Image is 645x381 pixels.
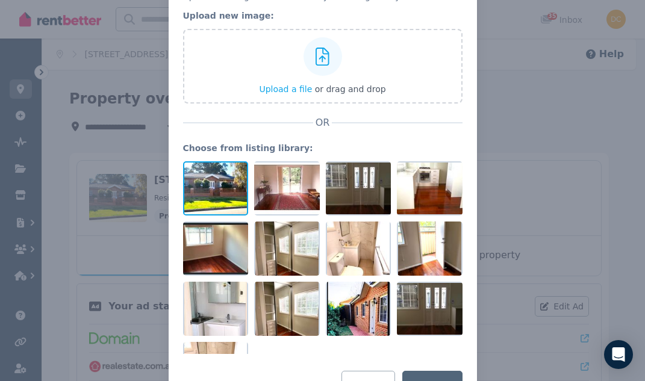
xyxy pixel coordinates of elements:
[313,116,332,130] span: OR
[315,84,386,94] span: or drag and drop
[259,83,385,95] button: Upload a file or drag and drop
[183,142,463,154] legend: Choose from listing library:
[604,340,633,369] div: Open Intercom Messenger
[259,84,312,94] span: Upload a file
[183,10,463,22] legend: Upload new image:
